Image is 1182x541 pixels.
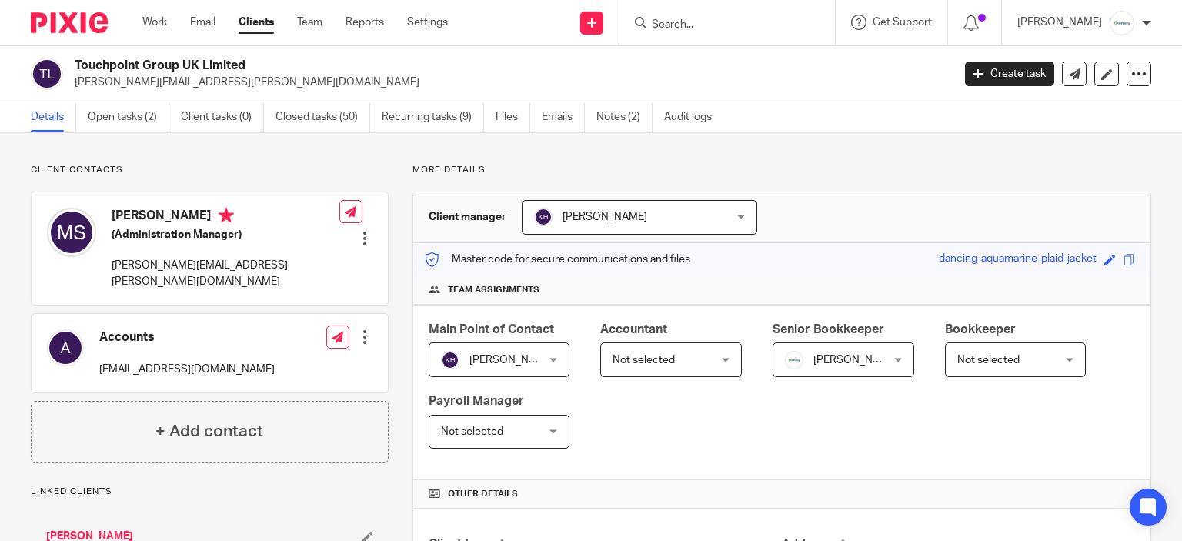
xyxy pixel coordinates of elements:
[873,17,932,28] span: Get Support
[31,12,108,33] img: Pixie
[534,208,553,226] img: svg%3E
[542,102,585,132] a: Emails
[190,15,215,30] a: Email
[31,164,389,176] p: Client contacts
[142,15,167,30] a: Work
[596,102,653,132] a: Notes (2)
[112,258,339,289] p: [PERSON_NAME][EMAIL_ADDRESS][PERSON_NAME][DOMAIN_NAME]
[47,329,84,366] img: svg%3E
[407,15,448,30] a: Settings
[112,208,339,227] h4: [PERSON_NAME]
[813,355,898,366] span: [PERSON_NAME]
[219,208,234,223] i: Primary
[785,351,803,369] img: Infinity%20Logo%20with%20Whitespace%20.png
[441,426,503,437] span: Not selected
[181,102,264,132] a: Client tasks (0)
[939,251,1097,269] div: dancing-aquamarine-plaid-jacket
[563,212,647,222] span: [PERSON_NAME]
[75,75,942,90] p: [PERSON_NAME][EMAIL_ADDRESS][PERSON_NAME][DOMAIN_NAME]
[448,488,518,500] span: Other details
[88,102,169,132] a: Open tasks (2)
[99,362,275,377] p: [EMAIL_ADDRESS][DOMAIN_NAME]
[31,486,389,498] p: Linked clients
[600,323,667,336] span: Accountant
[429,209,506,225] h3: Client manager
[469,355,554,366] span: [PERSON_NAME]
[448,284,539,296] span: Team assignments
[957,355,1020,366] span: Not selected
[773,323,884,336] span: Senior Bookkeeper
[650,18,789,32] input: Search
[1110,11,1134,35] img: Infinity%20Logo%20with%20Whitespace%20.png
[31,102,76,132] a: Details
[297,15,322,30] a: Team
[275,102,370,132] a: Closed tasks (50)
[75,58,769,74] h2: Touchpoint Group UK Limited
[47,208,96,257] img: svg%3E
[155,419,263,443] h4: + Add contact
[613,355,675,366] span: Not selected
[412,164,1151,176] p: More details
[31,58,63,90] img: svg%3E
[429,323,554,336] span: Main Point of Contact
[239,15,274,30] a: Clients
[664,102,723,132] a: Audit logs
[496,102,530,132] a: Files
[346,15,384,30] a: Reports
[382,102,484,132] a: Recurring tasks (9)
[99,329,275,346] h4: Accounts
[429,395,524,407] span: Payroll Manager
[1017,15,1102,30] p: [PERSON_NAME]
[945,323,1016,336] span: Bookkeeper
[425,252,690,267] p: Master code for secure communications and files
[965,62,1054,86] a: Create task
[112,227,339,242] h5: (Administration Manager)
[441,351,459,369] img: svg%3E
